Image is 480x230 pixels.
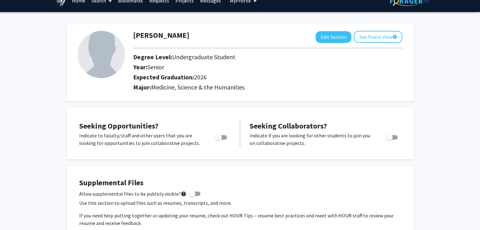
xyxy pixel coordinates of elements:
h1: [PERSON_NAME] [133,31,189,40]
h2: Major: [133,83,402,91]
mat-icon: help [392,33,397,41]
span: Senior [147,63,164,71]
span: Seeking Opportunities? [79,121,158,131]
span: 2026 [194,73,207,81]
h4: Supplemental Files [79,178,401,187]
mat-icon: help [181,190,187,198]
h2: Year: [133,63,359,71]
div: Toggle [384,132,401,141]
span: Medicine, Science & the Humanities [151,83,245,91]
iframe: Chat [5,202,27,225]
span: Undergraduate Student [172,53,235,61]
p: Indicate to faculty/staff and other users that you are looking for opportunities to join collabor... [79,132,204,147]
h2: Expected Graduation: [133,73,359,81]
button: See Public View [354,31,402,43]
span: Seeking Collaborators? [250,121,327,131]
div: Toggle [213,132,230,141]
img: Profile Picture [78,31,125,78]
p: Indicate if you are looking for other students to join you on collaborative projects. [250,132,374,147]
button: Edit Section [316,31,351,43]
span: Allow supplemental files to be publicly visible? [79,190,187,198]
h2: Degree Level: [133,53,359,61]
p: Use this section to upload files such as resumes, transcripts, and more. [79,199,401,207]
p: If you need help putting together or updating your resume, check out HOUR Tips – resume best prac... [79,212,401,227]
